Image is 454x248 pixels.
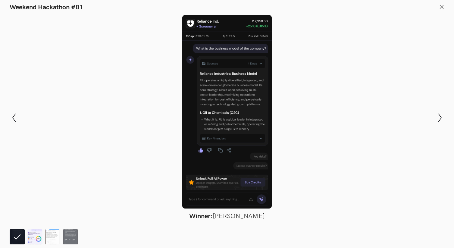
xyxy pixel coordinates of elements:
img: screener_AI.jpg [45,229,60,244]
img: Screnner_AI.png [27,229,42,244]
strong: Winner: [189,212,213,220]
figcaption: [PERSON_NAME] [46,212,408,220]
img: Screener_AI.png [63,229,78,244]
h1: Weekend Hackathon #81 [10,4,83,11]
